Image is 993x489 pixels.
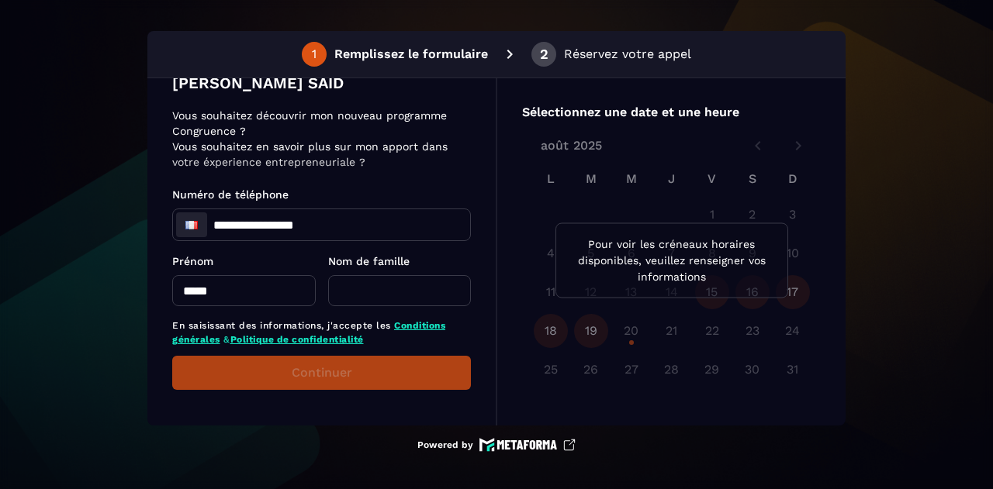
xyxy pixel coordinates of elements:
span: & [223,334,230,345]
p: Vous souhaitez découvrir mon nouveau programme Congruence ? Vous souhaitez en savoir plus sur mon... [172,108,466,170]
p: Réservez votre appel [564,45,691,64]
a: Politique de confidentialité [230,334,364,345]
p: Powered by [417,439,473,451]
span: Nom de famille [328,255,410,267]
div: 2 [540,47,548,61]
span: Prénom [172,255,213,267]
div: 1 [312,47,317,61]
p: Sélectionnez une date et une heure [522,103,821,122]
a: Powered by [417,438,576,452]
p: En saisissant des informations, j'accepte les [172,319,471,346]
p: Remplissez le formulaire [334,45,488,64]
div: France: + 33 [176,212,207,237]
p: Pour voir les créneaux horaires disponibles, veuillez renseigner vos informations [569,236,775,285]
span: Numéro de téléphone [172,188,289,201]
